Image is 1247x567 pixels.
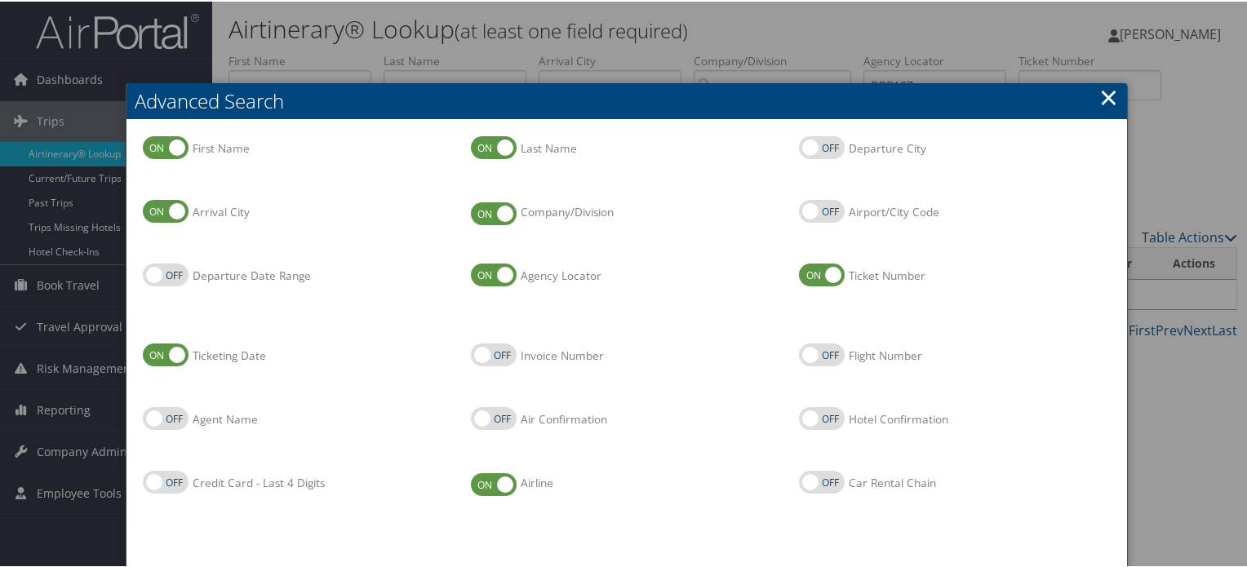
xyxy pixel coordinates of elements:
[521,346,604,362] label: Invoice Number
[849,410,948,426] label: Hotel Confirmation
[143,135,189,157] label: First Name
[193,266,311,282] label: Departure Date Range
[471,135,517,157] label: Last Name
[471,342,517,365] label: Invoice Number
[471,262,517,285] label: Agency Locator
[471,472,517,494] label: Airline
[799,198,845,221] label: Airport/City Code
[193,473,325,489] label: Credit Card - Last 4 Digits
[143,198,189,221] label: Arrival City
[521,266,601,282] label: Agency Locator
[193,410,258,426] label: Agent Name
[143,342,189,365] label: Ticketing Date
[799,262,845,285] label: Ticket Number
[799,405,845,428] label: Hotel Confirmation
[521,139,577,155] label: Last Name
[849,473,936,489] label: Car Rental Chain
[143,469,189,492] label: Credit Card - Last 4 Digits
[471,405,517,428] label: Air Confirmation
[521,410,607,426] label: Air Confirmation
[471,201,517,224] label: Company/Division
[143,405,189,428] label: Agent Name
[849,346,922,362] label: Flight Number
[1099,79,1118,112] a: Close
[126,82,1128,117] h2: Advanced Search
[799,469,845,492] label: Car Rental Chain
[143,262,189,285] label: Departure Date Range
[193,139,250,155] label: First Name
[849,266,925,282] label: Ticket Number
[799,342,845,365] label: Flight Number
[799,135,845,157] label: Departure City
